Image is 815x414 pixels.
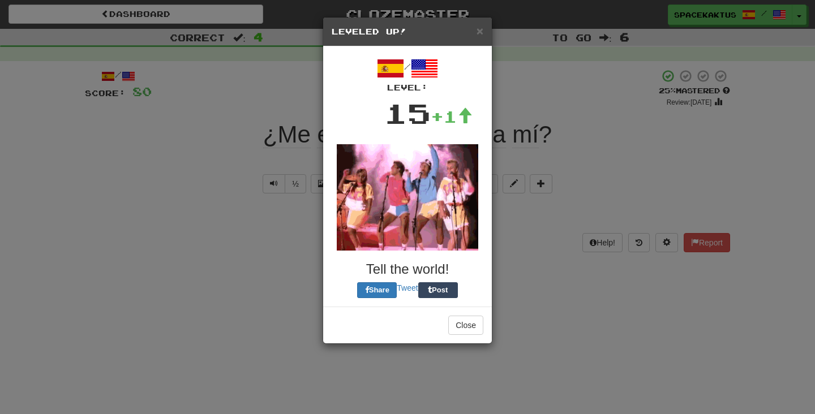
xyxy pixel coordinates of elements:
button: Close [477,25,483,37]
h5: Leveled Up! [332,26,483,37]
img: dancing-0d422d2bf4134a41bd870944a7e477a280a918d08b0375f72831dcce4ed6eb41.gif [337,144,478,251]
button: Post [418,282,458,298]
div: 15 [384,93,431,133]
div: +1 [431,105,473,128]
h3: Tell the world! [332,262,483,277]
button: Share [357,282,397,298]
div: / [332,55,483,93]
a: Tweet [397,283,418,292]
span: × [477,24,483,37]
div: Level: [332,82,483,93]
button: Close [448,316,483,335]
